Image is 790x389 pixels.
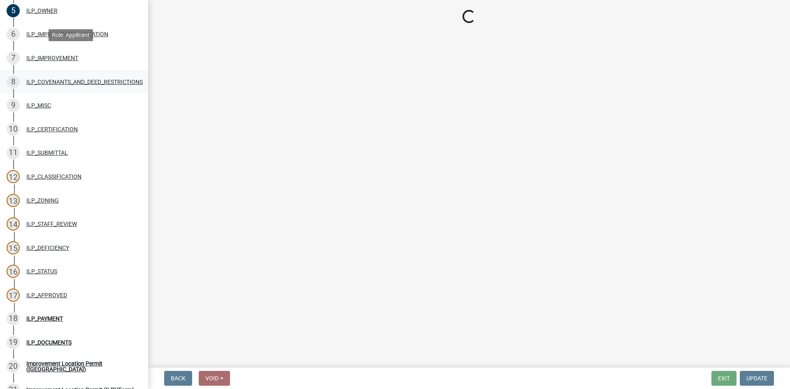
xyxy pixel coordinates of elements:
[7,99,20,112] div: 9
[199,371,230,386] button: Void
[7,241,20,254] div: 15
[26,102,51,108] div: ILP_MISC
[26,221,77,227] div: ILP_STAFF_REVIEW
[26,8,58,14] div: ILP_OWNER
[26,245,69,251] div: ILP_DEFICIENCY
[711,371,737,386] button: Exit
[26,292,67,298] div: ILP_APPROVED
[7,289,20,302] div: 17
[26,198,59,203] div: ILP_ZONING
[7,217,20,231] div: 14
[7,336,20,349] div: 19
[7,360,20,373] div: 20
[7,265,20,278] div: 16
[7,146,20,159] div: 11
[49,29,93,41] div: Role: Applicant
[171,375,186,382] span: Back
[26,55,78,61] div: ILP_IMPROVEMENT
[26,340,72,345] div: ILP_DOCUMENTS
[7,28,20,41] div: 6
[26,126,78,132] div: ILP_CERTIFICATION
[7,123,20,136] div: 10
[26,31,108,37] div: ILP_IMPROVEMENT_LOCATION
[7,4,20,17] div: 5
[7,312,20,325] div: 18
[746,375,767,382] span: Update
[164,371,192,386] button: Back
[205,375,218,382] span: Void
[7,75,20,89] div: 8
[7,170,20,183] div: 12
[26,316,63,321] div: ILP_PAYMENT
[26,174,81,179] div: ILP_CLASSIFICATION
[26,150,68,156] div: ILP_SUBMITTAL
[26,361,135,372] div: Improvement Location Permit ([GEOGRAPHIC_DATA])
[740,371,774,386] button: Update
[7,51,20,65] div: 7
[7,194,20,207] div: 13
[26,79,143,85] div: ILP_COVENANTS_AND_DEED_RESTRICTIONS
[26,268,57,274] div: ILP_STATUS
